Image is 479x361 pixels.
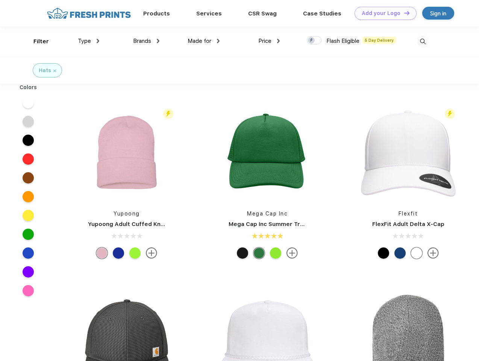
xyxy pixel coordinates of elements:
[45,7,133,20] img: fo%20logo%202.webp
[157,39,159,43] img: dropdown.png
[445,109,455,119] img: flash_active_toggle.svg
[417,35,429,48] img: desktop_search.svg
[422,7,454,20] a: Sign in
[229,221,329,228] a: Mega Cap Inc Summer Trucker Cap
[427,247,439,259] img: more.svg
[326,38,359,44] span: Flash Eligible
[96,247,108,259] div: Baby Pink
[146,247,157,259] img: more.svg
[358,102,458,202] img: func=resize&h=266
[430,9,446,18] div: Sign in
[411,247,422,259] div: White
[114,211,140,217] a: Yupoong
[53,70,56,72] img: filter_cancel.svg
[378,247,389,259] div: Black
[394,247,406,259] div: Royal
[277,39,280,43] img: dropdown.png
[217,102,317,202] img: func=resize&h=266
[188,38,211,44] span: Made for
[143,10,170,17] a: Products
[247,211,288,217] a: Mega Cap Inc
[33,37,49,46] div: Filter
[362,10,400,17] div: Add your Logo
[404,11,409,15] img: DT
[362,37,396,44] span: 5 Day Delivery
[372,221,444,228] a: FlexFit Adult Delta X-Cap
[14,83,43,91] div: Colors
[258,38,271,44] span: Price
[77,102,177,202] img: func=resize&h=266
[97,39,99,43] img: dropdown.png
[133,38,151,44] span: Brands
[237,247,248,259] div: White With Black
[113,247,124,259] div: Royal
[88,221,186,228] a: Yupoong Adult Cuffed Knit Beanie
[286,247,298,259] img: more.svg
[270,247,281,259] div: Neon Green With Black
[129,247,141,259] div: Safety Green
[39,67,51,74] div: Hats
[217,39,220,43] img: dropdown.png
[399,211,418,217] a: Flexfit
[253,247,265,259] div: Kelly
[78,38,91,44] span: Type
[163,109,173,119] img: flash_active_toggle.svg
